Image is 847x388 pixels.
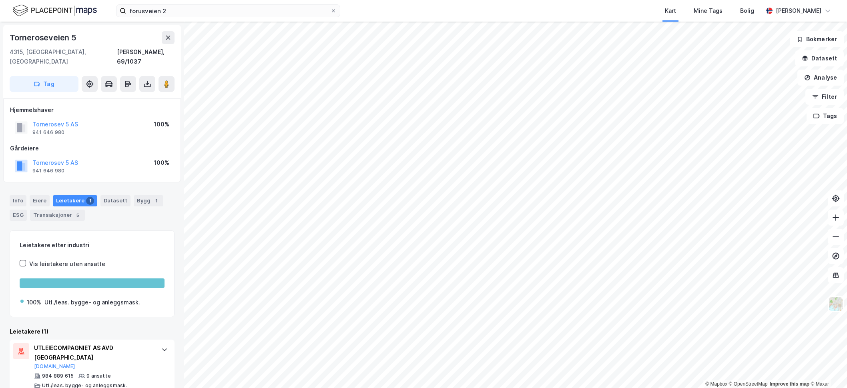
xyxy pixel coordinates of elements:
a: OpenStreetMap [729,381,768,387]
div: Gårdeiere [10,144,174,153]
div: 9 ansatte [86,373,111,379]
div: 100% [154,158,169,168]
div: 5 [74,211,82,219]
img: Z [828,296,843,312]
div: Info [10,195,26,206]
div: Leietakere [53,195,97,206]
img: logo.f888ab2527a4732fd821a326f86c7f29.svg [13,4,97,18]
button: [DOMAIN_NAME] [34,363,75,370]
button: Bokmerker [790,31,844,47]
button: Tag [10,76,78,92]
div: Leietakere (1) [10,327,175,336]
div: UTLEIECOMPAGNIET AS AVD [GEOGRAPHIC_DATA] [34,343,153,362]
div: ESG [10,210,27,221]
div: 941 646 980 [32,168,64,174]
div: [PERSON_NAME] [776,6,821,16]
div: Kontrollprogram for chat [807,350,847,388]
div: 4315, [GEOGRAPHIC_DATA], [GEOGRAPHIC_DATA] [10,47,117,66]
div: Mine Tags [694,6,723,16]
div: Datasett [100,195,130,206]
button: Filter [805,89,844,105]
a: Improve this map [770,381,809,387]
div: 1 [152,197,160,205]
div: Bygg [134,195,163,206]
div: 1 [86,197,94,205]
div: Kart [665,6,676,16]
button: Tags [807,108,844,124]
button: Analyse [797,70,844,86]
div: Hjemmelshaver [10,105,174,115]
div: Transaksjoner [30,210,85,221]
iframe: Chat Widget [807,350,847,388]
div: Bolig [740,6,754,16]
div: 100% [154,120,169,129]
button: Datasett [795,50,844,66]
div: Torneroseveien 5 [10,31,78,44]
div: 941 646 980 [32,129,64,136]
div: 100% [27,298,41,307]
input: Søk på adresse, matrikkel, gårdeiere, leietakere eller personer [126,5,330,17]
div: 984 889 615 [42,373,74,379]
div: [PERSON_NAME], 69/1037 [117,47,175,66]
div: Eiere [30,195,50,206]
div: Vis leietakere uten ansatte [29,259,105,269]
a: Mapbox [705,381,727,387]
div: Leietakere etter industri [20,240,165,250]
div: Utl./leas. bygge- og anleggsmask. [44,298,140,307]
